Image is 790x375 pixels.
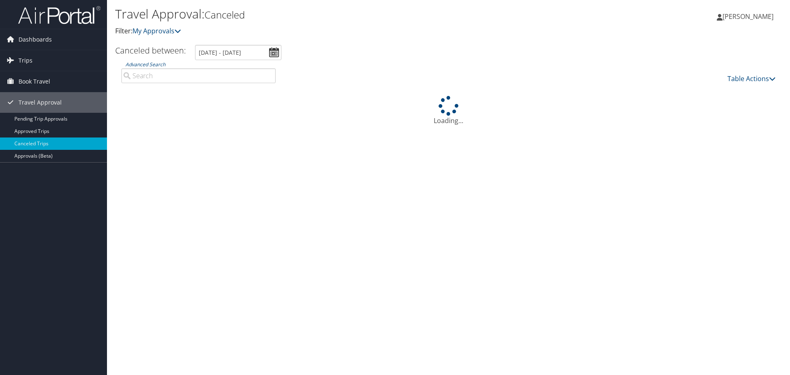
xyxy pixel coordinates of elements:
span: Trips [19,50,33,71]
a: My Approvals [132,26,181,35]
span: Dashboards [19,29,52,50]
input: Advanced Search [121,68,276,83]
a: Advanced Search [125,61,165,68]
p: Filter: [115,26,560,37]
span: Book Travel [19,71,50,92]
div: Loading... [115,96,782,126]
h1: Travel Approval: [115,5,560,23]
span: [PERSON_NAME] [723,12,774,21]
a: [PERSON_NAME] [717,4,782,29]
img: airportal-logo.png [18,5,100,25]
span: Travel Approval [19,92,62,113]
a: Table Actions [727,74,776,83]
small: Canceled [204,8,245,21]
input: [DATE] - [DATE] [195,45,281,60]
h3: Canceled between: [115,45,186,56]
